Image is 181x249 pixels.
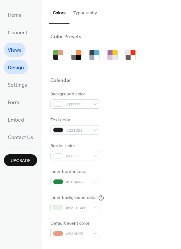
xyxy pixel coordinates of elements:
span: #221B23 [66,127,90,134]
a: Design [4,60,28,74]
div: Default event color [50,220,99,227]
a: Contact Us [4,130,37,144]
span: Embed [8,115,24,125]
span: #FFFFFF [66,101,90,108]
a: Connect [4,25,31,39]
span: Connect [8,28,27,38]
a: Form [4,95,23,109]
div: Inner border color [50,168,99,175]
a: Home [4,8,26,22]
div: Inner background color [50,194,97,201]
a: Embed [4,113,28,127]
span: Upgrade [11,157,31,164]
span: #FFFFFF [66,153,90,160]
a: Views [4,43,26,57]
span: Form [8,98,19,108]
span: #E8F1E4FF [66,205,90,211]
div: Calendar [50,77,71,84]
div: Border color [50,143,99,149]
div: Text color [50,117,99,124]
div: Background color [50,91,99,98]
span: #EA9D7E [66,231,90,237]
span: Contact Us [8,133,33,143]
span: Design [8,63,24,73]
span: #1C8A43 [66,179,90,186]
span: Views [8,45,22,56]
button: Upgrade [4,154,37,166]
div: Color Presets [50,34,81,40]
span: Settings [8,80,27,91]
span: Home [8,10,22,21]
a: Settings [4,78,31,92]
